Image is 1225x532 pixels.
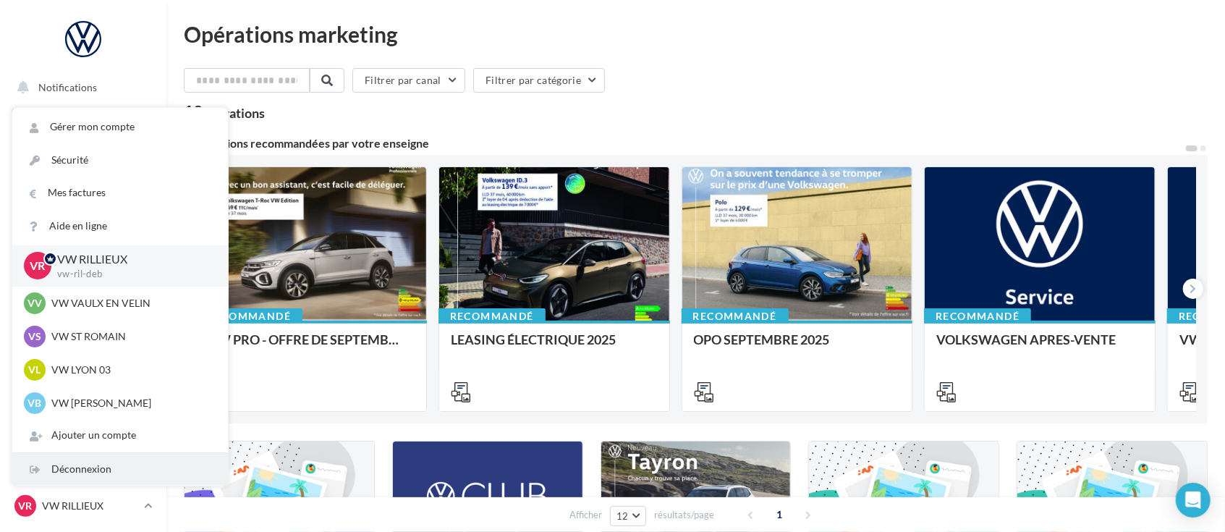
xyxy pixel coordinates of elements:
[9,182,158,212] a: Visibilité en ligne
[9,290,158,320] a: Médiathèque
[9,253,158,284] a: Contacts
[184,138,1184,149] div: 6 opérations recommandées par votre enseigne
[610,506,647,526] button: 12
[682,308,789,324] div: Recommandé
[28,396,42,410] span: VB
[924,308,1031,324] div: Recommandé
[9,410,158,452] a: Campagnes DataOnDemand
[29,363,41,377] span: VL
[9,144,158,175] a: Boîte de réception
[12,177,228,209] a: Mes factures
[12,419,228,452] div: Ajouter un compte
[51,296,211,311] p: VW VAULX EN VELIN
[57,251,205,268] p: VW RILLIEUX
[51,396,211,410] p: VW [PERSON_NAME]
[195,308,302,324] div: Recommandé
[451,332,658,361] div: LEASING ÉLECTRIQUE 2025
[51,329,211,344] p: VW ST ROMAIN
[9,218,158,248] a: Campagnes
[208,332,415,361] div: VW PRO - OFFRE DE SEPTEMBRE 25
[694,332,901,361] div: OPO SEPTEMBRE 2025
[352,68,465,93] button: Filtrer par canal
[9,361,158,404] a: PLV et print personnalisable
[936,332,1143,361] div: VOLKSWAGEN APRES-VENTE
[28,329,41,344] span: VS
[9,72,152,103] button: Notifications
[654,508,714,522] span: résultats/page
[38,81,97,93] span: Notifications
[12,492,155,520] a: VR VW RILLIEUX
[473,68,605,93] button: Filtrer par catégorie
[184,104,265,120] div: 13
[12,111,228,143] a: Gérer mon compte
[57,268,205,281] p: vw-ril-deb
[12,144,228,177] a: Sécurité
[184,23,1208,45] div: Opérations marketing
[1176,483,1211,518] div: Open Intercom Messenger
[12,453,228,486] div: Déconnexion
[12,210,228,242] a: Aide en ligne
[616,510,629,522] span: 12
[27,296,42,311] span: VV
[203,106,265,119] div: opérations
[51,363,211,377] p: VW LYON 03
[9,109,158,139] a: Opérations
[9,326,158,356] a: Calendrier
[19,499,33,513] span: VR
[438,308,546,324] div: Recommandé
[768,503,791,526] span: 1
[30,258,46,274] span: VR
[42,499,138,513] p: VW RILLIEUX
[569,508,602,522] span: Afficher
